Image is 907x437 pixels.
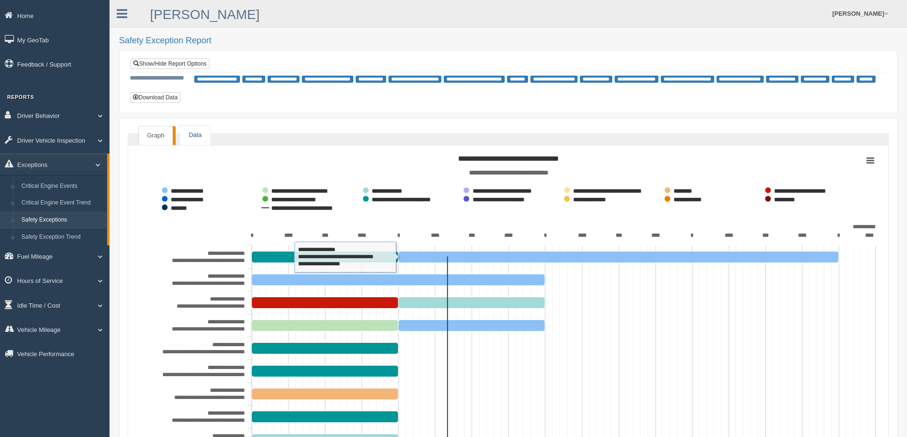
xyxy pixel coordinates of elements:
a: Graph [139,126,173,145]
a: [PERSON_NAME] [150,7,259,22]
a: Critical Engine Events [17,178,107,195]
a: Show/Hide Report Options [130,58,209,69]
a: Critical Engine Event Trend [17,194,107,212]
h2: Safety Exception Report [119,36,897,46]
button: Download Data [130,92,180,103]
a: Safety Exceptions [17,212,107,229]
a: Data [180,126,210,145]
a: Safety Exception Trend [17,229,107,246]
